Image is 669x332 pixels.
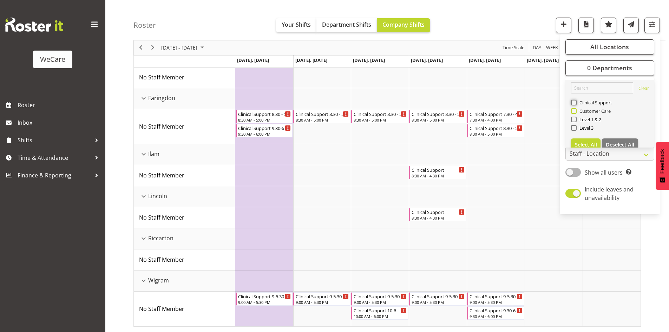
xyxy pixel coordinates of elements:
[411,57,443,63] span: [DATE], [DATE]
[656,142,669,190] button: Feedback - Show survey
[467,124,524,137] div: No Staff Member"s event - Clinical Support 8.30 - 5 Begin From Friday, September 26, 2025 at 8:30...
[148,150,159,158] span: Ilam
[134,144,235,165] td: Ilam resource
[238,117,291,123] div: 8:30 AM - 5:00 PM
[467,110,524,123] div: No Staff Member"s event - Clinical Support 7.30 - 4 Begin From Friday, September 26, 2025 at 7:30...
[18,170,91,181] span: Finance & Reporting
[238,293,291,300] div: Clinical Support 9-5.30
[296,299,349,305] div: 9:00 AM - 5:30 PM
[134,249,235,271] td: No Staff Member resource
[585,185,634,202] span: Include leaves and unavailability
[354,313,407,319] div: 10:00 AM - 6:00 PM
[409,110,466,123] div: No Staff Member"s event - Clinical Support 8.30 - 5 Begin From Thursday, September 25, 2025 at 8:...
[160,44,207,52] button: September 2025
[556,18,571,33] button: Add a new shift
[238,299,291,305] div: 9:00 AM - 5:30 PM
[139,305,184,313] a: No Staff Member
[382,21,425,28] span: Company Shifts
[577,125,594,131] span: Level 3
[470,313,523,319] div: 9:30 AM - 6:00 PM
[577,108,611,114] span: Customer Care
[377,18,430,32] button: Company Shifts
[40,54,65,65] div: WeCare
[238,124,291,131] div: Clinical Support 9.30-6
[322,21,371,28] span: Department Shifts
[238,131,291,137] div: 9:30 AM - 6:00 PM
[135,40,147,55] div: previous period
[412,215,465,221] div: 8:30 AM - 4:30 PM
[575,141,597,148] span: Select All
[148,44,158,52] button: Next
[571,82,633,93] input: Search
[354,110,407,117] div: Clinical Support 8.30 - 5
[147,40,159,55] div: next period
[18,135,91,145] span: Shifts
[134,88,235,109] td: Faringdon resource
[136,44,146,52] button: Previous
[351,306,408,320] div: No Staff Member"s event - Clinical Support 10-6 Begin From Wednesday, September 24, 2025 at 10:00...
[148,94,175,102] span: Faringdon
[638,85,649,93] a: Clear
[470,110,523,117] div: Clinical Support 7.30 - 4
[236,292,293,306] div: No Staff Member"s event - Clinical Support 9-5.30 Begin From Monday, September 22, 2025 at 9:00:0...
[571,138,601,151] button: Select All
[237,57,269,63] span: [DATE], [DATE]
[236,110,293,123] div: No Staff Member"s event - Clinical Support 8.30 - 5 Begin From Monday, September 22, 2025 at 8:30...
[606,141,634,148] span: Deselect All
[293,292,350,306] div: No Staff Member"s event - Clinical Support 9-5.30 Begin From Tuesday, September 23, 2025 at 9:00:...
[139,122,184,131] a: No Staff Member
[296,117,349,123] div: 8:30 AM - 5:00 PM
[139,171,184,180] a: No Staff Member
[467,292,524,306] div: No Staff Member"s event - Clinical Support 9-5.30 Begin From Friday, September 26, 2025 at 9:00:0...
[623,18,639,33] button: Send a list of all shifts for the selected filtered period to all rostered employees.
[409,208,466,221] div: No Staff Member"s event - Clinical Support Begin From Thursday, September 25, 2025 at 8:30:00 AM ...
[139,255,184,264] a: No Staff Member
[501,44,526,52] button: Time Scale
[134,228,235,249] td: Riccarton resource
[134,186,235,207] td: Lincoln resource
[293,110,350,123] div: No Staff Member"s event - Clinical Support 8.30 - 5 Begin From Tuesday, September 23, 2025 at 8:3...
[134,67,235,88] td: No Staff Member resource
[351,110,408,123] div: No Staff Member"s event - Clinical Support 8.30 - 5 Begin From Wednesday, September 24, 2025 at 8...
[502,44,525,52] span: Time Scale
[565,60,654,76] button: 0 Departments
[659,149,665,174] span: Feedback
[409,166,466,179] div: No Staff Member"s event - Clinical Support Begin From Thursday, September 25, 2025 at 8:30:00 AM ...
[18,152,91,163] span: Time & Attendance
[139,123,184,130] span: No Staff Member
[354,307,407,314] div: Clinical Support 10-6
[565,39,654,55] button: All Locations
[545,44,559,52] button: Timeline Week
[148,234,173,242] span: Riccarton
[412,208,465,215] div: Clinical Support
[159,40,208,55] div: September 22 - 28, 2025
[133,17,641,327] div: Timeline Week of September 26, 2025
[470,293,523,300] div: Clinical Support 9-5.30
[134,292,235,326] td: No Staff Member resource
[148,276,169,285] span: Wigram
[139,73,184,82] a: No Staff Member
[412,299,465,305] div: 9:00 AM - 5:30 PM
[578,18,594,33] button: Download a PDF of the roster according to the set date range.
[545,44,559,52] span: Week
[644,18,660,33] button: Filter Shifts
[139,214,184,221] span: No Staff Member
[412,117,465,123] div: 8:30 AM - 5:00 PM
[470,307,523,314] div: Clinical Support 9.30-6
[470,131,523,137] div: 8:30 AM - 5:00 PM
[235,46,641,326] table: Timeline Week of September 26, 2025
[134,109,235,144] td: No Staff Member resource
[412,173,465,178] div: 8:30 AM - 4:30 PM
[134,271,235,292] td: Wigram resource
[577,117,602,122] span: Level 1 & 2
[354,293,407,300] div: Clinical Support 9-5.30
[353,57,385,63] span: [DATE], [DATE]
[354,299,407,305] div: 9:00 AM - 5:30 PM
[295,57,327,63] span: [DATE], [DATE]
[412,166,465,173] div: Clinical Support
[532,44,543,52] button: Timeline Day
[351,292,408,306] div: No Staff Member"s event - Clinical Support 9-5.30 Begin From Wednesday, September 24, 2025 at 9:0...
[467,306,524,320] div: No Staff Member"s event - Clinical Support 9.30-6 Begin From Friday, September 26, 2025 at 9:30:0...
[354,117,407,123] div: 8:30 AM - 5:00 PM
